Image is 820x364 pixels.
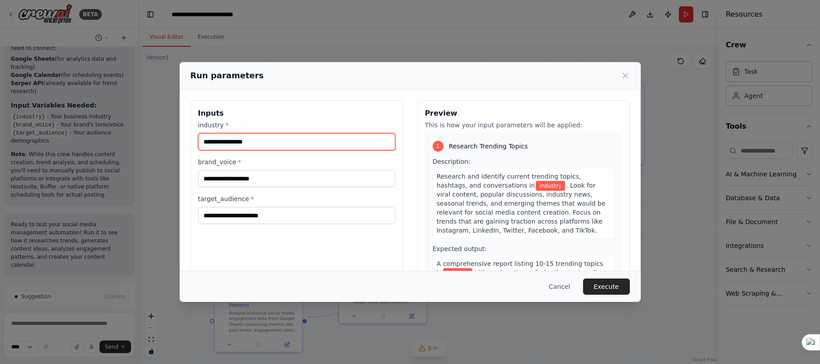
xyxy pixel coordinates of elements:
span: Expected output: [433,245,487,252]
button: Cancel [542,279,577,295]
span: Research Trending Topics [449,142,528,151]
button: Execute [583,279,630,295]
span: Description: [433,158,471,165]
span: A comprehensive report listing 10-15 trending topics in [437,260,603,276]
h3: Preview [425,108,622,119]
label: target_audience [198,194,395,203]
p: This is how your input parameters will be applied: [425,121,622,130]
span: Research and identify current trending topics, hashtags, and conversations in [437,173,581,189]
span: with explanations of why they're trending, their relevance to the target audience, and suggested ... [437,269,608,303]
h3: Inputs [198,108,395,119]
label: industry [198,121,395,130]
span: . Look for viral content, popular discussions, industry news, seasonal trends, and emerging theme... [437,182,606,234]
h2: Run parameters [190,69,264,82]
label: brand_voice [198,157,395,166]
span: Variable: industry [536,181,565,191]
div: 1 [433,141,444,152]
span: Variable: industry [443,268,472,278]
